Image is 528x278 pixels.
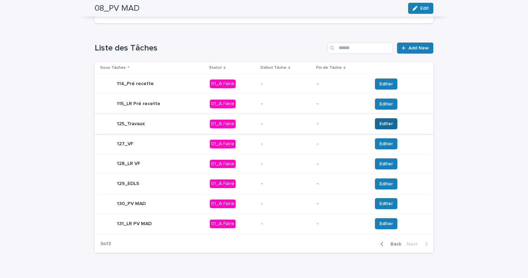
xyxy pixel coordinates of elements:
[95,154,433,174] tr: 128_LR VF01_A Faire--Editer
[386,242,401,247] span: Back
[316,64,342,72] p: Fin de Tâche
[375,178,397,189] button: Editer
[375,198,397,209] button: Editer
[95,174,433,194] tr: 129_EDLS01_A Faire--Editer
[317,141,367,147] p: -
[117,221,152,227] p: 131_LR PV MAD
[375,99,397,110] button: Editer
[261,64,286,72] p: Début Tâche
[420,6,429,11] span: Edit
[375,241,404,247] button: Back
[210,179,236,188] div: 01_A Faire
[95,235,116,252] p: 3 of 3
[261,181,311,187] p: -
[210,100,236,108] div: 01_A Faire
[317,181,367,187] p: -
[379,160,393,167] span: Editer
[375,78,397,90] button: Editer
[379,140,393,147] span: Editer
[117,141,133,147] p: 127_VF
[100,64,126,72] p: Sous Tâches
[408,3,433,14] button: Edit
[317,81,367,87] p: -
[210,120,236,128] div: 01_A Faire
[375,218,397,229] button: Editer
[95,94,433,114] tr: 115_LR Pré recette01_A Faire--Editer
[379,220,393,227] span: Editer
[117,201,146,207] p: 130_PV MAD
[379,101,393,108] span: Editer
[317,101,367,107] p: -
[210,160,236,168] div: 01_A Faire
[317,221,367,227] p: -
[397,43,433,54] a: Add New
[327,43,393,54] input: Search
[210,200,236,208] div: 01_A Faire
[209,64,222,72] p: Statut
[117,121,145,127] p: 125_Travaux
[375,118,397,129] button: Editer
[317,121,367,127] p: -
[95,114,433,134] tr: 125_Travaux01_A Faire--Editer
[261,161,311,167] p: -
[404,241,433,247] button: Next
[317,161,367,167] p: -
[379,180,393,187] span: Editer
[210,220,236,228] div: 01_A Faire
[261,221,311,227] p: -
[210,80,236,88] div: 01_A Faire
[117,181,139,187] p: 129_EDLS
[117,101,160,107] p: 115_LR Pré recette
[210,140,236,148] div: 01_A Faire
[375,138,397,149] button: Editer
[379,200,393,207] span: Editer
[379,120,393,127] span: Editer
[117,81,154,87] p: 114_Pré recette
[261,201,311,207] p: -
[261,81,311,87] p: -
[95,214,433,234] tr: 131_LR PV MAD01_A Faire--Editer
[261,141,311,147] p: -
[407,242,422,247] span: Next
[95,194,433,214] tr: 130_PV MAD01_A Faire--Editer
[379,81,393,87] span: Editer
[95,43,324,53] h1: Liste des Tâches
[95,3,140,13] h2: 08_PV MAD
[261,121,311,127] p: -
[408,46,429,50] span: Add New
[117,161,140,167] p: 128_LR VF
[375,158,397,169] button: Editer
[261,101,311,107] p: -
[95,134,433,154] tr: 127_VF01_A Faire--Editer
[317,201,367,207] p: -
[95,74,433,94] tr: 114_Pré recette01_A Faire--Editer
